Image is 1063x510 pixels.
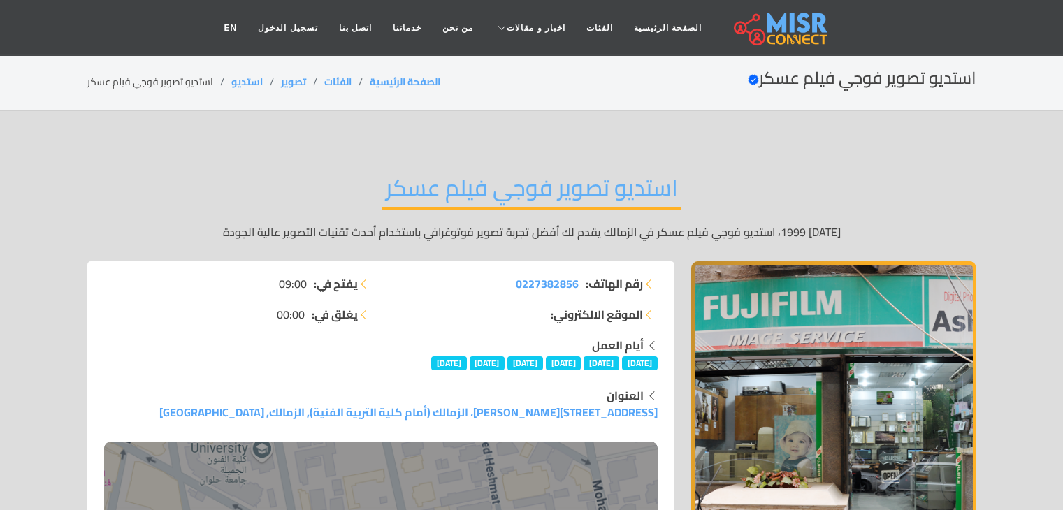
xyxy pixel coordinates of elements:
[431,356,467,370] span: [DATE]
[370,73,440,91] a: الصفحة الرئيسية
[87,75,231,89] li: استديو تصوير فوجي فيلم عسكر
[231,73,263,91] a: استديو
[382,15,432,41] a: خدماتنا
[586,275,643,292] strong: رقم الهاتف:
[507,22,565,34] span: اخبار و مقالات
[87,224,976,240] p: [DATE] 1999، استديو فوجي فيلم عسكر في الزمالك يقدم لك أفضل تجربة تصوير فوتوغرافي باستخدام أحدث تق...
[312,306,358,323] strong: يغلق في:
[584,356,619,370] span: [DATE]
[277,306,305,323] span: 00:00
[734,10,827,45] img: main.misr_connect
[247,15,328,41] a: تسجيل الدخول
[382,174,681,210] h2: استديو تصوير فوجي فيلم عسكر
[623,15,712,41] a: الصفحة الرئيسية
[622,356,658,370] span: [DATE]
[214,15,248,41] a: EN
[470,356,505,370] span: [DATE]
[484,15,576,41] a: اخبار و مقالات
[546,356,581,370] span: [DATE]
[748,68,976,89] h2: استديو تصوير فوجي فيلم عسكر
[592,335,644,356] strong: أيام العمل
[516,273,579,294] span: 0227382856
[281,73,306,91] a: تصوير
[279,275,307,292] span: 09:00
[324,73,352,91] a: الفئات
[328,15,382,41] a: اتصل بنا
[314,275,358,292] strong: يفتح في:
[748,74,759,85] svg: Verified account
[551,306,643,323] strong: الموقع الالكتروني:
[432,15,484,41] a: من نحن
[576,15,623,41] a: الفئات
[507,356,543,370] span: [DATE]
[607,385,644,406] strong: العنوان
[516,275,579,292] a: 0227382856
